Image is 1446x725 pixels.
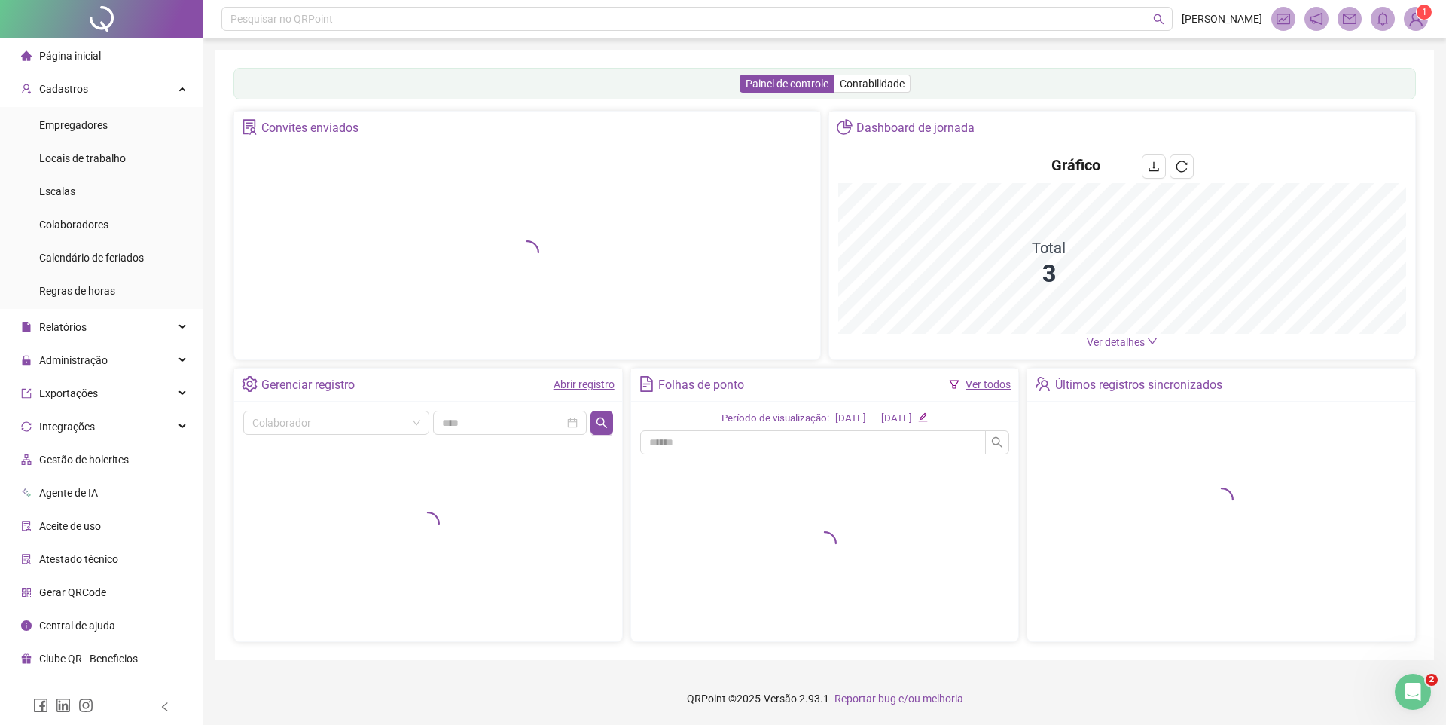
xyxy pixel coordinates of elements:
[1148,161,1160,173] span: download
[949,379,959,390] span: filter
[21,521,32,531] span: audit
[639,376,654,392] span: file-text
[554,378,615,390] a: Abrir registro
[56,698,71,713] span: linkedin
[21,388,32,399] span: export
[39,520,101,532] span: Aceite de uso
[39,454,129,466] span: Gestão de holerites
[596,417,608,429] span: search
[242,376,258,392] span: setting
[39,487,98,499] span: Agente de IA
[1087,336,1145,348] span: Ver detalhes
[21,554,32,564] span: solution
[39,354,108,366] span: Administração
[1182,11,1262,27] span: [PERSON_NAME]
[39,152,126,164] span: Locais de trabalho
[39,586,106,598] span: Gerar QRCode
[21,322,32,332] span: file
[261,115,358,141] div: Convites enviados
[1051,154,1100,176] h4: Gráfico
[160,702,170,712] span: left
[261,372,355,398] div: Gerenciar registro
[39,285,115,297] span: Regras de horas
[515,240,539,265] span: loading
[21,454,32,465] span: apartment
[33,698,48,713] span: facebook
[764,693,797,705] span: Versão
[1035,376,1051,392] span: team
[1376,12,1390,26] span: bell
[203,672,1446,725] footer: QRPoint © 2025 - 2.93.1 -
[1426,674,1438,686] span: 2
[872,411,875,427] div: -
[1055,372,1222,398] div: Últimos registros sincronizados
[39,653,138,665] span: Clube QR - Beneficios
[39,50,101,62] span: Página inicial
[1310,12,1323,26] span: notification
[837,119,853,135] span: pie-chart
[39,185,75,197] span: Escalas
[840,78,905,90] span: Contabilidade
[39,321,87,333] span: Relatórios
[1395,674,1431,710] iframe: Intercom live chat
[21,421,32,432] span: sync
[21,355,32,366] span: lock
[242,119,258,135] span: solution
[21,620,32,631] span: info-circle
[835,411,866,427] div: [DATE]
[1405,8,1427,30] img: 161
[721,411,829,427] div: Período de visualização:
[1343,12,1356,26] span: mail
[658,372,744,398] div: Folhas de ponto
[746,78,828,90] span: Painel de controle
[1417,5,1432,20] sup: Atualize o seu contato no menu Meus Dados
[918,412,928,422] span: edit
[856,115,975,141] div: Dashboard de jornada
[1153,14,1164,25] span: search
[39,619,115,632] span: Central de ajuda
[1147,336,1158,347] span: down
[39,421,95,433] span: Integrações
[1087,336,1158,348] a: Ver detalhes down
[39,387,98,399] span: Exportações
[21,50,32,61] span: home
[21,653,32,664] span: gift
[1210,488,1234,512] span: loading
[416,512,440,536] span: loading
[881,411,912,427] div: [DATE]
[834,693,963,705] span: Reportar bug e/ou melhoria
[21,84,32,94] span: user-add
[1277,12,1290,26] span: fund
[1422,7,1427,17] span: 1
[39,219,108,231] span: Colaboradores
[1176,161,1188,173] span: reload
[78,698,93,713] span: instagram
[21,587,32,598] span: qrcode
[39,119,108,131] span: Empregadores
[966,378,1011,390] a: Ver todos
[39,553,118,565] span: Atestado técnico
[813,531,837,555] span: loading
[39,252,144,264] span: Calendário de feriados
[39,83,88,95] span: Cadastros
[991,436,1003,448] span: search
